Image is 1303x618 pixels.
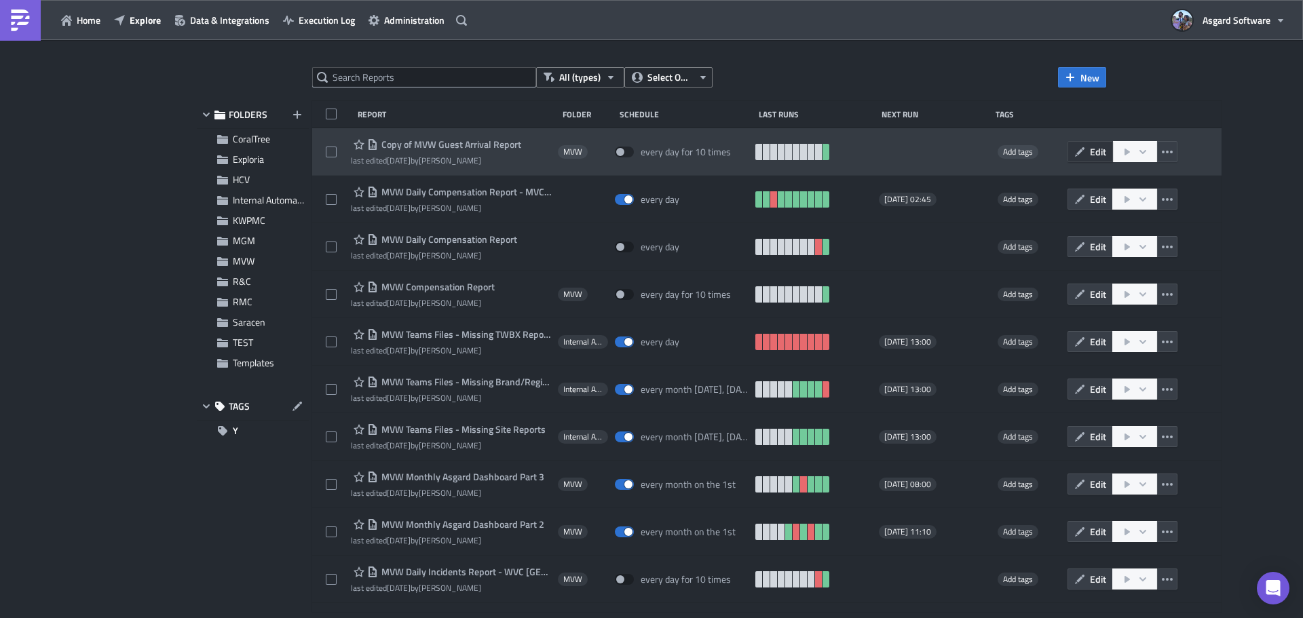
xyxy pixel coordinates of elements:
[351,155,521,166] div: last edited by [PERSON_NAME]
[1164,5,1293,35] button: Asgard Software
[563,289,582,300] span: MVW
[1090,239,1106,254] span: Edit
[1068,426,1113,447] button: Edit
[378,281,495,293] span: MVW Compensation Report
[233,254,254,268] span: MVW
[351,583,551,593] div: last edited by [PERSON_NAME]
[351,535,544,545] div: last edited by [PERSON_NAME]
[559,70,601,85] span: All (types)
[1068,236,1113,257] button: Edit
[190,13,269,27] span: Data & Integrations
[1068,568,1113,590] button: Edit
[1003,240,1033,253] span: Add tags
[233,274,251,288] span: R&C
[54,9,107,31] button: Home
[1003,288,1033,301] span: Add tags
[884,194,931,205] span: [DATE] 02:45
[10,9,31,31] img: PushMetrics
[387,201,411,214] time: 2025-08-14T20:36:25Z
[1003,573,1033,585] span: Add tags
[641,573,731,585] div: every day for 10 times
[130,13,161,27] span: Explore
[884,479,931,490] span: [DATE] 08:00
[1090,382,1106,396] span: Edit
[1003,145,1033,158] span: Add tags
[1058,67,1106,88] button: New
[641,526,736,538] div: every month on the 1st
[233,355,274,370] span: Templates
[641,193,679,206] div: every day
[1003,478,1033,490] span: Add tags
[647,70,693,85] span: Select Owner
[563,479,582,490] span: MVW
[312,67,536,88] input: Search Reports
[1090,334,1106,349] span: Edit
[1003,525,1033,538] span: Add tags
[362,9,451,31] a: Administration
[641,431,749,443] div: every month on Monday, Tuesday, Wednesday, Thursday, Friday, Saturday, Sunday
[1090,429,1106,444] span: Edit
[1068,141,1113,162] button: Edit
[233,315,265,329] span: Saracen
[884,384,931,395] span: [DATE] 13:00
[624,67,713,88] button: Select Owner
[1068,284,1113,305] button: Edit
[276,9,362,31] a: Execution Log
[620,109,752,119] div: Schedule
[998,478,1038,491] span: Add tags
[1090,287,1106,301] span: Edit
[1003,430,1033,443] span: Add tags
[641,336,679,348] div: every day
[563,526,582,537] span: MVW
[884,431,931,442] span: [DATE] 13:00
[378,328,551,341] span: MVW Teams Files - Missing TWBX Reports
[351,345,551,355] div: last edited by [PERSON_NAME]
[1003,383,1033,395] span: Add tags
[233,172,250,187] span: HCV
[641,146,731,158] div: every day for 10 times
[387,154,411,167] time: 2025-08-19T17:29:35Z
[998,193,1038,206] span: Add tags
[378,423,546,436] span: MVW Teams Files - Missing Site Reports
[378,233,517,246] span: MVW Daily Compensation Report
[387,534,411,547] time: 2025-08-04T15:22:22Z
[107,9,168,31] button: Explore
[378,471,544,483] span: MVW Monthly Asgard Dashboard Part 3
[351,393,551,403] div: last edited by [PERSON_NAME]
[233,335,253,349] span: TEST
[1068,331,1113,352] button: Edit
[563,336,603,347] span: Internal Automation
[351,488,544,498] div: last edited by [PERSON_NAME]
[378,186,551,198] span: MVW Daily Compensation Report - MVC Barony Beach Club
[1068,379,1113,400] button: Edit
[378,138,521,151] span: Copy of MVW Guest Arrival Report
[641,288,731,301] div: every day for 10 times
[384,13,445,27] span: Administration
[882,109,989,119] div: Next Run
[233,213,265,227] span: KWPMC
[387,486,411,499] time: 2025-08-04T15:23:03Z
[1090,477,1106,491] span: Edit
[1090,572,1106,586] span: Edit
[1090,524,1106,539] span: Edit
[351,250,517,260] div: last edited by [PERSON_NAME]
[351,203,551,213] div: last edited by [PERSON_NAME]
[998,430,1038,444] span: Add tags
[387,344,411,357] time: 2025-07-09T20:17:44Z
[1068,189,1113,210] button: Edit
[1203,13,1270,27] span: Asgard Software
[168,9,276,31] a: Data & Integrations
[1080,71,1099,85] span: New
[387,581,411,594] time: 2025-07-02T15:22:40Z
[233,233,255,248] span: MGM
[563,147,582,157] span: MVW
[351,440,546,450] div: last edited by [PERSON_NAME]
[1171,9,1194,32] img: Avatar
[563,574,582,585] span: MVW
[233,421,238,441] span: Y
[233,294,252,309] span: RMC
[1068,474,1113,495] button: Edit
[996,109,1062,119] div: Tags
[884,526,931,537] span: [DATE] 11:10
[998,335,1038,349] span: Add tags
